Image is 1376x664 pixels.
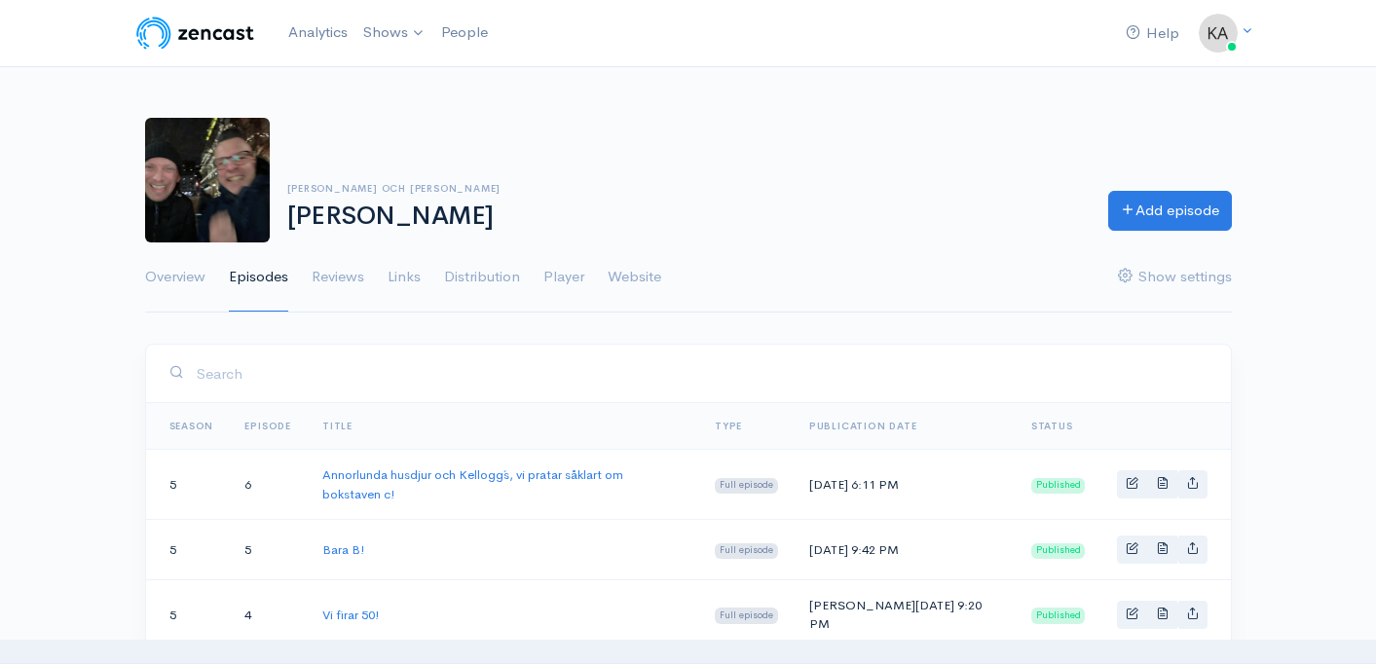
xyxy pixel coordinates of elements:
[715,608,778,623] span: Full episode
[809,420,917,432] a: Publication date
[1118,13,1187,55] a: Help
[322,420,353,432] a: Title
[543,242,584,313] a: Player
[1117,470,1208,498] div: Basic example
[1117,535,1208,564] div: Basic example
[322,541,365,558] a: Bara B!
[229,520,307,580] td: 5
[1031,543,1086,559] span: Published
[146,579,230,649] td: 5
[146,520,230,580] td: 5
[715,420,742,432] a: Type
[229,450,307,520] td: 6
[433,12,496,54] a: People
[1031,420,1073,432] span: Status
[287,183,1085,194] h6: [PERSON_NAME] och [PERSON_NAME]
[1118,242,1232,313] a: Show settings
[388,242,421,313] a: Links
[608,242,661,313] a: Website
[287,203,1085,231] h1: [PERSON_NAME]
[322,466,623,502] a: Annorlunda husdjur och Kellogg´s, vi pratar såklart om bokstaven c!
[355,12,433,55] a: Shows
[229,579,307,649] td: 4
[715,478,778,494] span: Full episode
[794,520,1016,580] td: [DATE] 9:42 PM
[133,14,257,53] img: ZenCast Logo
[794,450,1016,520] td: [DATE] 6:11 PM
[146,450,230,520] td: 5
[169,420,214,432] a: Season
[1310,598,1357,645] iframe: gist-messenger-bubble-iframe
[1031,608,1086,623] span: Published
[322,607,380,623] a: Vi firar 50!
[444,242,520,313] a: Distribution
[794,579,1016,649] td: [PERSON_NAME][DATE] 9:20 PM
[1117,601,1208,629] div: Basic example
[715,543,778,559] span: Full episode
[1199,14,1238,53] img: ...
[1031,478,1086,494] span: Published
[312,242,364,313] a: Reviews
[244,420,291,432] a: Episode
[145,242,205,313] a: Overview
[1108,191,1232,231] a: Add episode
[280,12,355,54] a: Analytics
[196,353,1208,393] input: Search
[229,242,288,313] a: Episodes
